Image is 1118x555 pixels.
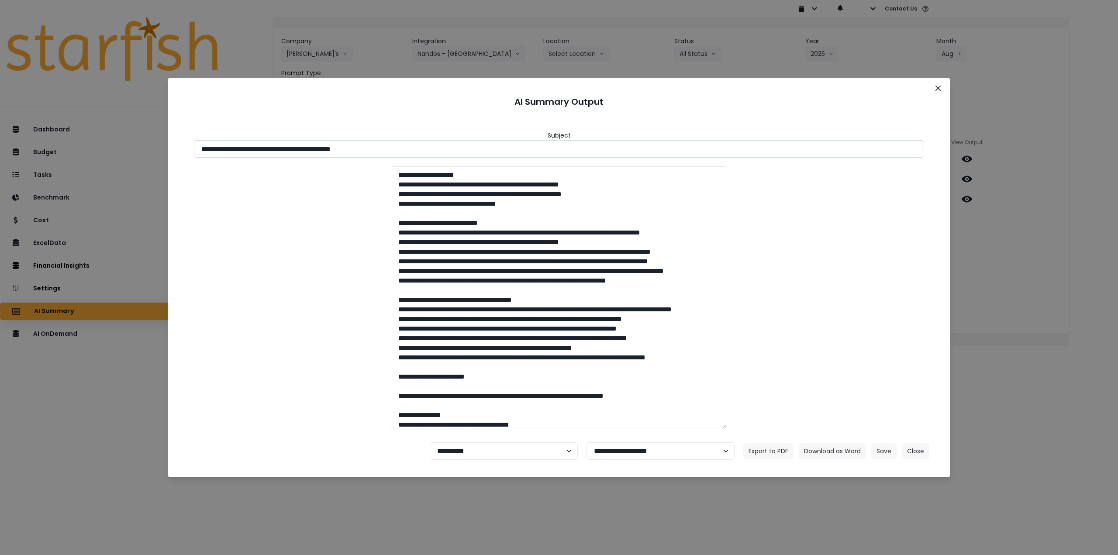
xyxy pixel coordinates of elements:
[743,443,794,459] button: Export to PDF
[548,131,571,140] header: Subject
[871,443,897,459] button: Save
[178,88,940,115] header: AI Summary Output
[902,443,929,459] button: Close
[799,443,866,459] button: Download as Word
[931,81,945,95] button: Close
